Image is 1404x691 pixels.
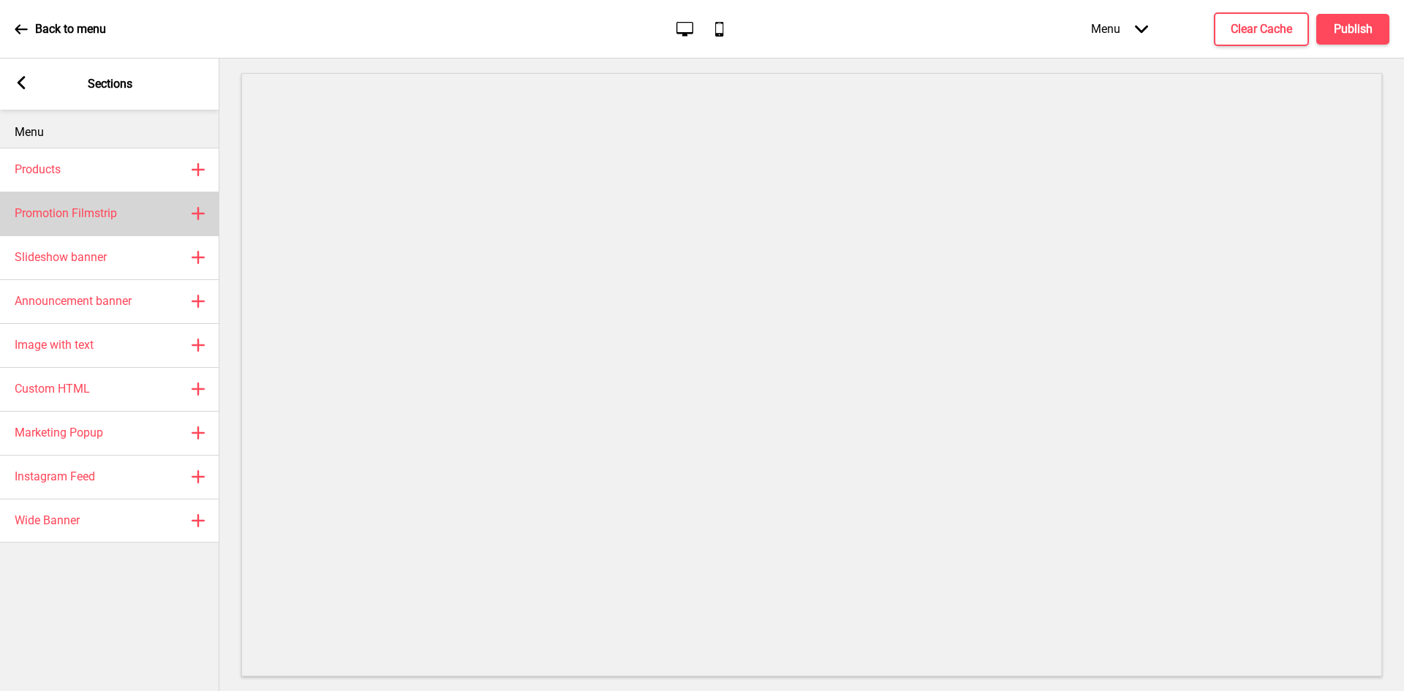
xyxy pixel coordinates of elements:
[15,249,107,265] h4: Slideshow banner
[15,425,103,441] h4: Marketing Popup
[15,469,95,485] h4: Instagram Feed
[15,162,61,178] h4: Products
[1076,7,1163,50] div: Menu
[15,293,132,309] h4: Announcement banner
[15,337,94,353] h4: Image with text
[15,124,205,140] p: Menu
[15,10,106,49] a: Back to menu
[15,513,80,529] h4: Wide Banner
[35,21,106,37] p: Back to menu
[88,76,132,92] p: Sections
[1316,14,1389,45] button: Publish
[1214,12,1309,46] button: Clear Cache
[1231,21,1292,37] h4: Clear Cache
[1334,21,1373,37] h4: Publish
[15,205,117,222] h4: Promotion Filmstrip
[15,381,90,397] h4: Custom HTML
